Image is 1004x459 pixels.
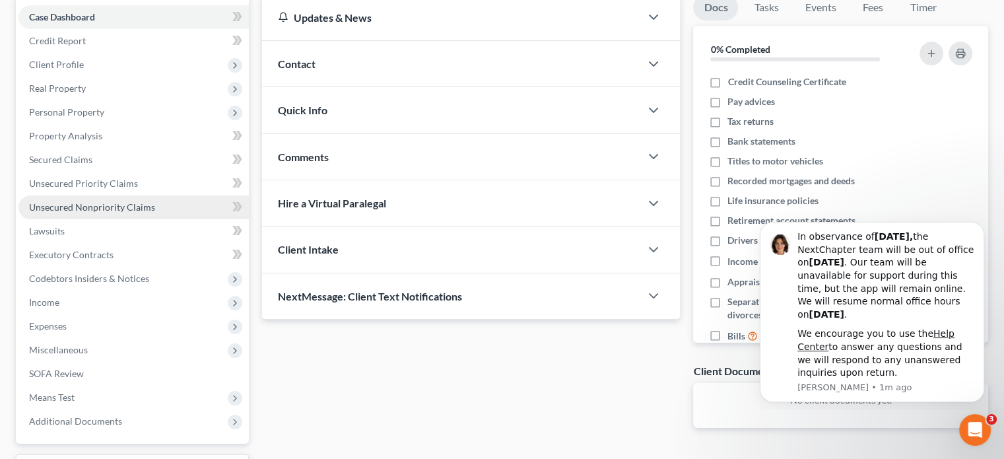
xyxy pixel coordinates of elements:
span: Income [29,297,59,308]
span: Secured Claims [29,154,92,165]
span: Separation agreements or decrees of divorces [727,295,903,322]
div: Client Documents [693,364,778,378]
span: Unsecured Priority Claims [29,178,138,189]
span: Case Dashboard [29,11,95,22]
a: Lawsuits [18,219,249,243]
span: Bills [727,330,745,343]
a: Unsecured Priority Claims [18,172,249,195]
span: Credit Report [29,35,86,46]
span: Pay advices [727,95,775,108]
span: Unsecured Nonpriority Claims [29,201,155,213]
span: Expenses [29,320,67,332]
iframe: Intercom notifications message [740,211,1004,410]
a: Credit Report [18,29,249,53]
span: Titles to motor vehicles [727,155,823,168]
span: Credit Counseling Certificate [727,75,846,88]
span: Recorded mortgages and deeds [727,174,855,188]
span: Retirement account statements [727,214,855,227]
span: Hire a Virtual Paralegal [278,197,386,209]
span: Contact [278,57,316,70]
span: Life insurance policies [727,194,819,207]
span: Codebtors Insiders & Notices [29,273,149,284]
span: Personal Property [29,106,104,118]
a: Secured Claims [18,148,249,172]
strong: 0% Completed [710,44,770,55]
span: Lawsuits [29,225,65,236]
span: Real Property [29,83,86,94]
span: Tax returns [727,115,774,128]
div: Updates & News [278,11,624,24]
a: Case Dashboard [18,5,249,29]
span: Comments [278,151,329,163]
span: Client Profile [29,59,84,70]
span: Executory Contracts [29,249,114,260]
a: Executory Contracts [18,243,249,267]
span: Income Documents [727,255,807,268]
span: Client Intake [278,243,339,256]
span: Means Test [29,392,75,403]
span: Appraisal reports [727,275,799,289]
span: 3 [986,414,997,425]
a: Property Analysis [18,124,249,148]
span: Quick Info [278,104,327,116]
span: Bank statements [727,135,795,148]
span: Additional Documents [29,415,122,427]
span: Drivers license & social security card [727,234,878,247]
p: No client documents yet. [704,394,978,407]
span: NextMessage: Client Text Notifications [278,290,462,302]
span: SOFA Review [29,368,84,379]
span: Property Analysis [29,130,102,141]
iframe: Intercom live chat [959,414,991,446]
a: SOFA Review [18,362,249,386]
span: Miscellaneous [29,344,88,355]
a: Unsecured Nonpriority Claims [18,195,249,219]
